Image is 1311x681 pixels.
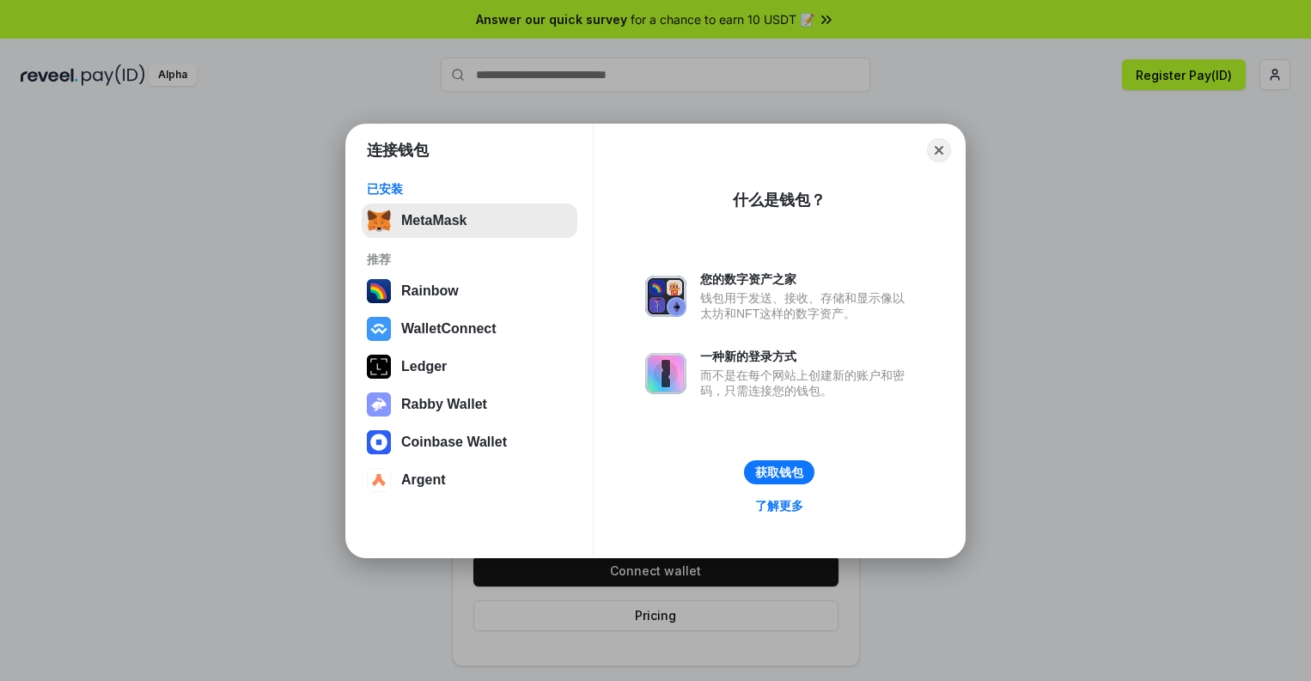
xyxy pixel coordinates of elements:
a: 了解更多 [745,495,814,517]
button: Rabby Wallet [362,387,577,422]
div: Argent [401,472,446,488]
img: svg+xml,%3Csvg%20fill%3D%22none%22%20height%3D%2233%22%20viewBox%3D%220%200%2035%2033%22%20width%... [367,209,391,233]
button: Ledger [362,350,577,384]
img: svg+xml,%3Csvg%20width%3D%22120%22%20height%3D%22120%22%20viewBox%3D%220%200%20120%20120%22%20fil... [367,279,391,303]
h1: 连接钱包 [367,140,429,161]
div: 推荐 [367,252,572,267]
div: 已安装 [367,181,572,197]
div: MetaMask [401,213,466,228]
img: svg+xml,%3Csvg%20width%3D%2228%22%20height%3D%2228%22%20viewBox%3D%220%200%2028%2028%22%20fill%3D... [367,468,391,492]
div: Rabby Wallet [401,397,487,412]
button: Argent [362,463,577,497]
div: 了解更多 [755,498,803,514]
div: WalletConnect [401,321,497,337]
div: Ledger [401,359,447,374]
div: Rainbow [401,283,459,299]
img: svg+xml,%3Csvg%20xmlns%3D%22http%3A%2F%2Fwww.w3.org%2F2000%2Fsvg%22%20fill%3D%22none%22%20viewBox... [645,353,686,394]
div: 您的数字资产之家 [700,271,913,287]
img: svg+xml,%3Csvg%20xmlns%3D%22http%3A%2F%2Fwww.w3.org%2F2000%2Fsvg%22%20fill%3D%22none%22%20viewBox... [645,276,686,317]
img: svg+xml,%3Csvg%20xmlns%3D%22http%3A%2F%2Fwww.w3.org%2F2000%2Fsvg%22%20width%3D%2228%22%20height%3... [367,355,391,379]
button: Rainbow [362,274,577,308]
button: Close [927,138,951,162]
button: MetaMask [362,204,577,238]
div: 一种新的登录方式 [700,349,913,364]
img: svg+xml,%3Csvg%20width%3D%2228%22%20height%3D%2228%22%20viewBox%3D%220%200%2028%2028%22%20fill%3D... [367,430,391,454]
button: WalletConnect [362,312,577,346]
div: 而不是在每个网站上创建新的账户和密码，只需连接您的钱包。 [700,368,913,398]
button: Coinbase Wallet [362,425,577,459]
div: Coinbase Wallet [401,435,507,450]
div: 获取钱包 [755,465,803,480]
img: svg+xml,%3Csvg%20width%3D%2228%22%20height%3D%2228%22%20viewBox%3D%220%200%2028%2028%22%20fill%3D... [367,317,391,341]
img: svg+xml,%3Csvg%20xmlns%3D%22http%3A%2F%2Fwww.w3.org%2F2000%2Fsvg%22%20fill%3D%22none%22%20viewBox... [367,392,391,417]
div: 钱包用于发送、接收、存储和显示像以太坊和NFT这样的数字资产。 [700,290,913,321]
div: 什么是钱包？ [733,190,826,210]
button: 获取钱包 [744,460,814,484]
